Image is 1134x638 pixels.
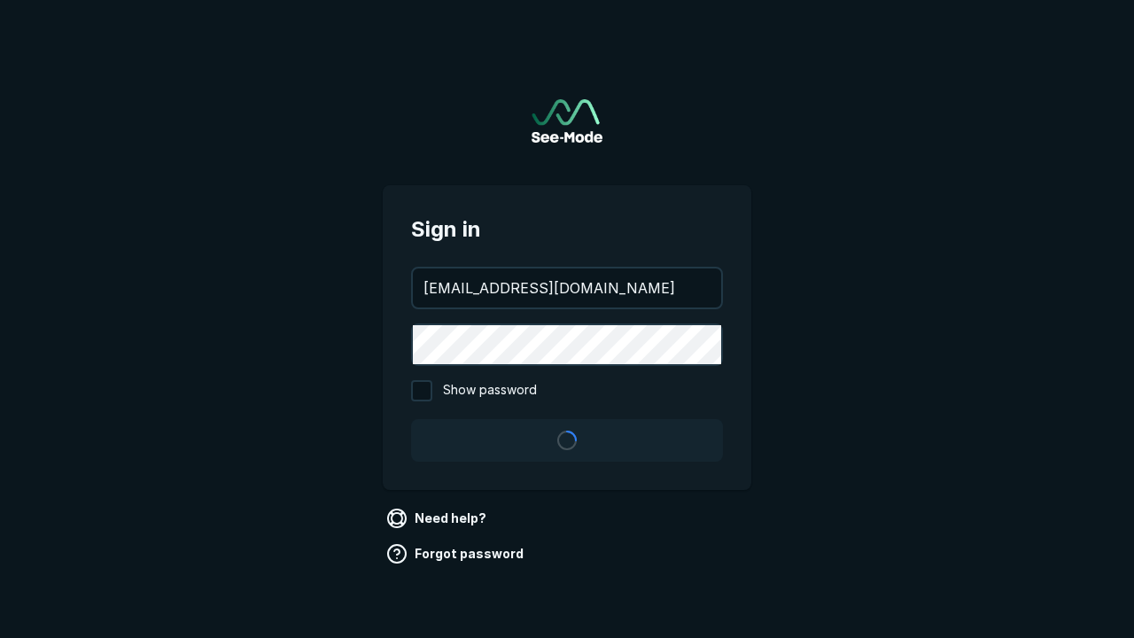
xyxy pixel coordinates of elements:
a: Forgot password [383,540,531,568]
a: Go to sign in [532,99,602,143]
span: Sign in [411,214,723,245]
img: See-Mode Logo [532,99,602,143]
span: Show password [443,380,537,401]
input: your@email.com [413,268,721,307]
a: Need help? [383,504,493,533]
